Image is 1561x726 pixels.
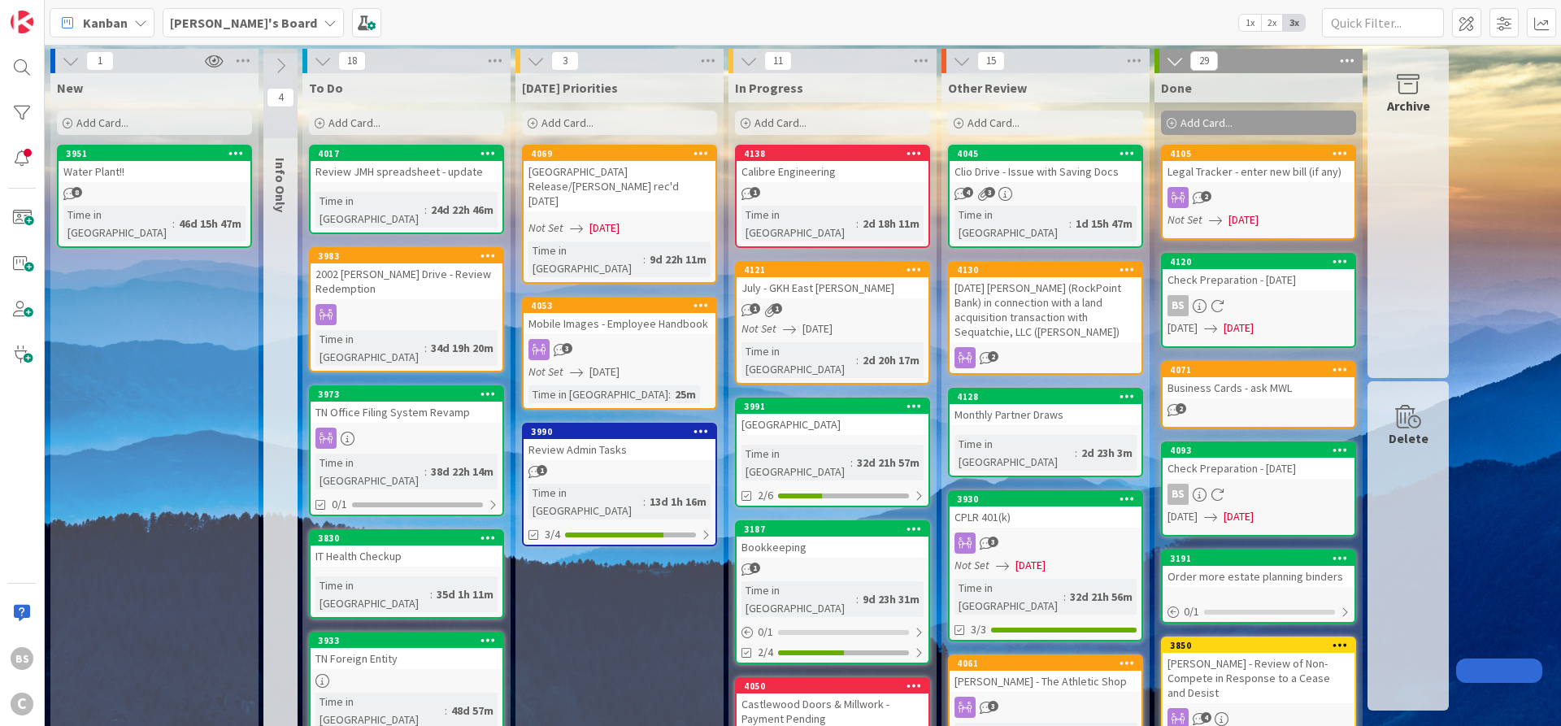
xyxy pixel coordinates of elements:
[1161,361,1356,428] a: 4071Business Cards - ask MWL
[977,51,1005,71] span: 15
[1163,295,1354,316] div: BS
[950,161,1141,182] div: Clio Drive - Issue with Saving Docs
[430,585,433,603] span: :
[1224,508,1254,525] span: [DATE]
[427,339,498,357] div: 34d 19h 20m
[1224,320,1254,337] span: [DATE]
[1077,444,1137,462] div: 2d 23h 3m
[1163,254,1354,269] div: 4120
[522,80,618,96] span: Today's Priorities
[764,51,792,71] span: 11
[524,298,715,313] div: 4053
[950,506,1141,528] div: CPLR 401(k)
[802,320,833,337] span: [DATE]
[985,187,995,198] span: 3
[1322,8,1444,37] input: Quick Filter...
[737,161,928,182] div: Calibre Engineering
[1161,80,1192,96] span: Done
[950,277,1141,342] div: [DATE] [PERSON_NAME] (RockPoint Bank) in connection with a land acquisition transaction with Sequ...
[1066,588,1137,606] div: 32d 21h 56m
[447,702,498,719] div: 48d 57m
[963,187,973,198] span: 4
[1167,320,1198,337] span: [DATE]
[528,364,563,379] i: Not Set
[735,80,803,96] span: In Progress
[744,680,928,692] div: 4050
[272,158,289,212] span: Info Only
[338,51,366,71] span: 18
[1163,363,1354,377] div: 4071
[57,80,83,96] span: New
[522,297,717,410] a: 4053Mobile Images - Employee HandbookNot Set[DATE]Time in [GEOGRAPHIC_DATA]:25m
[737,263,928,298] div: 4121July - GKH East [PERSON_NAME]
[318,148,502,159] div: 4017
[957,658,1141,669] div: 4061
[86,51,114,71] span: 1
[170,15,317,31] b: [PERSON_NAME]'s Board
[1167,295,1189,316] div: BS
[1176,403,1186,414] span: 2
[859,215,924,233] div: 2d 18h 11m
[424,201,427,219] span: :
[318,533,502,544] div: 3830
[1015,557,1046,574] span: [DATE]
[737,399,928,414] div: 3991
[741,321,776,336] i: Not Set
[83,13,128,33] span: Kanban
[318,635,502,646] div: 3933
[1201,712,1211,723] span: 4
[744,264,928,276] div: 4121
[735,520,930,664] a: 3187BookkeepingTime in [GEOGRAPHIC_DATA]:9d 23h 31m0/12/4
[311,546,502,567] div: IT Health Checkup
[988,701,998,711] span: 3
[1170,553,1354,564] div: 3191
[967,115,1020,130] span: Add Card...
[737,522,928,558] div: 3187Bookkeeping
[1163,602,1354,622] div: 0/1
[1161,145,1356,240] a: 4105Legal Tracker - enter new bill (if any)Not Set[DATE]
[531,148,715,159] div: 4069
[1163,146,1354,182] div: 4105Legal Tracker - enter new bill (if any)
[948,145,1143,248] a: 4045Clio Drive - Issue with Saving DocsTime in [GEOGRAPHIC_DATA]:1d 15h 47m
[311,633,502,648] div: 3933
[311,402,502,423] div: TN Office Filing System Revamp
[315,454,424,489] div: Time in [GEOGRAPHIC_DATA]
[954,579,1063,615] div: Time in [GEOGRAPHIC_DATA]
[1170,148,1354,159] div: 4105
[737,146,928,182] div: 4138Calibre Engineering
[424,339,427,357] span: :
[750,187,760,198] span: 1
[988,351,998,362] span: 2
[1163,363,1354,398] div: 4071Business Cards - ask MWL
[646,250,711,268] div: 9d 22h 11m
[1283,15,1305,31] span: 3x
[524,146,715,211] div: 4069[GEOGRAPHIC_DATA] Release/[PERSON_NAME] rec'd [DATE]
[311,531,502,567] div: 3830IT Health Checkup
[954,558,989,572] i: Not Set
[1163,161,1354,182] div: Legal Tracker - enter new bill (if any)
[737,522,928,537] div: 3187
[524,146,715,161] div: 4069
[1190,51,1218,71] span: 29
[850,454,853,472] span: :
[1163,484,1354,505] div: BS
[750,563,760,573] span: 1
[1163,443,1354,479] div: 4093Check Preparation - [DATE]
[1163,638,1354,653] div: 3850
[541,115,594,130] span: Add Card...
[1184,603,1199,620] span: 0 / 1
[72,187,82,198] span: 8
[63,206,172,241] div: Time in [GEOGRAPHIC_DATA]
[66,148,250,159] div: 3951
[311,161,502,182] div: Review JMH spreadsheet - update
[950,146,1141,161] div: 4045
[1063,588,1066,606] span: :
[1161,441,1356,537] a: 4093Check Preparation - [DATE]BS[DATE][DATE]
[957,264,1141,276] div: 4130
[1163,443,1354,458] div: 4093
[741,342,856,378] div: Time in [GEOGRAPHIC_DATA]
[318,250,502,262] div: 3983
[1163,377,1354,398] div: Business Cards - ask MWL
[750,303,760,314] span: 1
[427,201,498,219] div: 24d 22h 46m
